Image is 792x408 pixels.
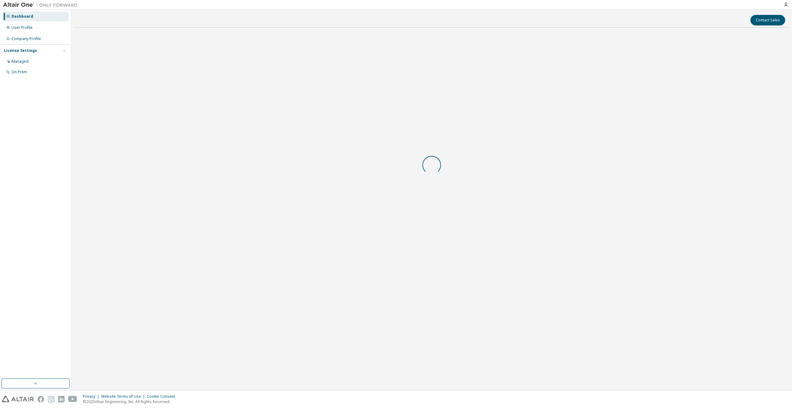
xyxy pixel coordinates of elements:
div: Cookie Consent [147,394,179,399]
img: instagram.svg [48,396,54,402]
div: Dashboard [11,14,33,19]
img: facebook.svg [38,396,44,402]
img: linkedin.svg [58,396,65,402]
p: © 2025 Altair Engineering, Inc. All Rights Reserved. [83,399,179,404]
button: Contact Sales [750,15,785,25]
img: Altair One [3,2,81,8]
div: License Settings [4,48,37,53]
img: youtube.svg [68,396,77,402]
div: Managed [11,59,29,64]
div: Company Profile [11,36,41,41]
div: Privacy [83,394,101,399]
div: User Profile [11,25,33,30]
div: Website Terms of Use [101,394,147,399]
div: On Prem [11,70,27,75]
img: altair_logo.svg [2,396,34,402]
